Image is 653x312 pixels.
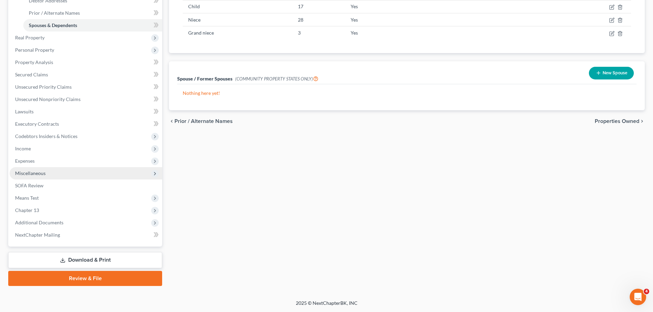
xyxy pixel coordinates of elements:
td: Yes [345,13,557,26]
button: Properties Owned chevron_right [595,118,645,124]
td: Niece [183,13,292,26]
span: Unsecured Priority Claims [15,84,72,90]
button: New Spouse [589,67,634,79]
div: 2025 © NextChapterBK, INC [131,300,522,312]
i: chevron_left [169,118,174,124]
i: chevron_right [639,118,645,124]
span: Personal Property [15,47,54,53]
span: Spouse / Former Spouses [177,76,232,82]
span: Expenses [15,158,35,164]
span: Lawsuits [15,109,34,114]
button: chevron_left Prior / Alternate Names [169,118,233,124]
iframe: Intercom live chat [630,289,646,305]
span: Miscellaneous [15,170,46,176]
span: Codebtors Insiders & Notices [15,133,77,139]
span: Real Property [15,35,45,40]
a: Prior / Alternate Names [23,7,162,19]
a: Lawsuits [10,105,162,118]
span: Income [15,146,31,151]
span: Means Test [15,195,39,201]
a: SOFA Review [10,179,162,192]
a: Secured Claims [10,68,162,81]
td: 28 [292,13,345,26]
span: Secured Claims [15,72,48,77]
p: Nothing here yet! [183,90,631,97]
span: Prior / Alternate Names [174,118,233,124]
a: Unsecured Priority Claims [10,81,162,93]
span: Chapter 13 [15,207,39,213]
a: Property Analysis [10,56,162,68]
span: NextChapter Mailing [15,232,60,238]
span: (COMMUNITY PROPERTY STATES ONLY) [235,76,318,82]
td: Grand niece [183,26,292,39]
span: Executory Contracts [15,121,59,127]
span: Unsecured Nonpriority Claims [15,96,81,102]
span: Prior / Alternate Names [29,10,80,16]
span: SOFA Review [15,183,44,188]
a: Review & File [8,271,162,286]
span: Spouses & Dependents [29,22,77,28]
td: Yes [345,26,557,39]
span: 4 [644,289,649,294]
a: Unsecured Nonpriority Claims [10,93,162,105]
span: Property Analysis [15,59,53,65]
a: NextChapter Mailing [10,229,162,241]
a: Executory Contracts [10,118,162,130]
td: 3 [292,26,345,39]
a: Spouses & Dependents [23,19,162,32]
span: Additional Documents [15,220,63,225]
span: Properties Owned [595,118,639,124]
a: Download & Print [8,252,162,268]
